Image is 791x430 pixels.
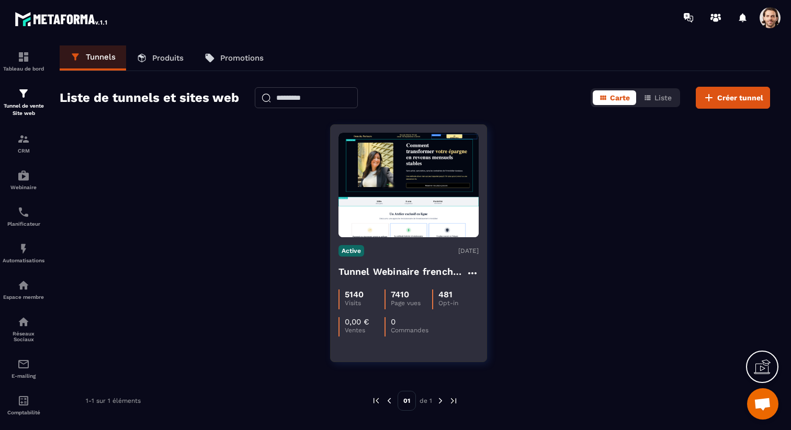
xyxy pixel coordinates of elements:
p: Tunnel de vente Site web [3,102,44,117]
img: email [17,358,30,370]
div: Ouvrir le chat [747,388,778,420]
img: automations [17,169,30,182]
p: 01 [398,391,416,411]
img: formation [17,133,30,145]
img: next [449,396,458,405]
img: scheduler [17,206,30,218]
a: automationsautomationsAutomatisations [3,235,44,271]
p: Webinaire [3,184,44,190]
p: Page vues [391,299,432,307]
p: Promotions [220,53,264,63]
a: schedulerschedulerPlanificateur [3,198,44,235]
a: Promotions [194,45,274,71]
p: 5140 [345,289,364,299]
p: [DATE] [458,247,479,254]
button: Carte [593,90,636,105]
p: Produits [152,53,184,63]
img: formation [17,51,30,63]
a: Produits [126,45,194,71]
p: 1-1 sur 1 éléments [86,397,141,404]
p: Automatisations [3,258,44,263]
p: Ventes [345,327,385,334]
p: Comptabilité [3,410,44,415]
p: E-mailing [3,373,44,379]
p: Tunnels [86,52,116,62]
a: formationformationTableau de bord [3,43,44,79]
a: emailemailE-mailing [3,350,44,387]
img: accountant [17,394,30,407]
span: Liste [654,94,672,102]
a: automationsautomationsWebinaire [3,161,44,198]
a: formationformationCRM [3,125,44,161]
p: 0 [391,317,395,327]
h2: Liste de tunnels et sites web [60,87,239,108]
p: 481 [438,289,453,299]
img: automations [17,242,30,255]
a: accountantaccountantComptabilité [3,387,44,423]
p: Active [338,245,364,257]
img: prev [385,396,394,405]
a: automationsautomationsEspace membre [3,271,44,308]
a: social-networksocial-networkRéseaux Sociaux [3,308,44,350]
a: formationformationTunnel de vente Site web [3,79,44,125]
p: Espace membre [3,294,44,300]
p: 7410 [391,289,409,299]
button: Liste [637,90,678,105]
button: Créer tunnel [696,87,770,109]
img: prev [371,396,381,405]
p: 0,00 € [345,317,369,327]
img: logo [15,9,109,28]
p: Opt-in [438,299,478,307]
img: automations [17,279,30,292]
img: social-network [17,316,30,328]
img: image [338,133,479,237]
img: formation [17,87,30,100]
p: CRM [3,148,44,154]
p: Commandes [391,327,431,334]
p: Visits [345,299,385,307]
p: Tableau de bord [3,66,44,72]
h4: Tunnel Webinaire frenchy partners [338,264,466,279]
p: de 1 [420,397,432,405]
img: next [436,396,445,405]
a: Tunnels [60,45,126,71]
p: Réseaux Sociaux [3,331,44,342]
p: Planificateur [3,221,44,227]
span: Créer tunnel [717,92,763,103]
span: Carte [610,94,630,102]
